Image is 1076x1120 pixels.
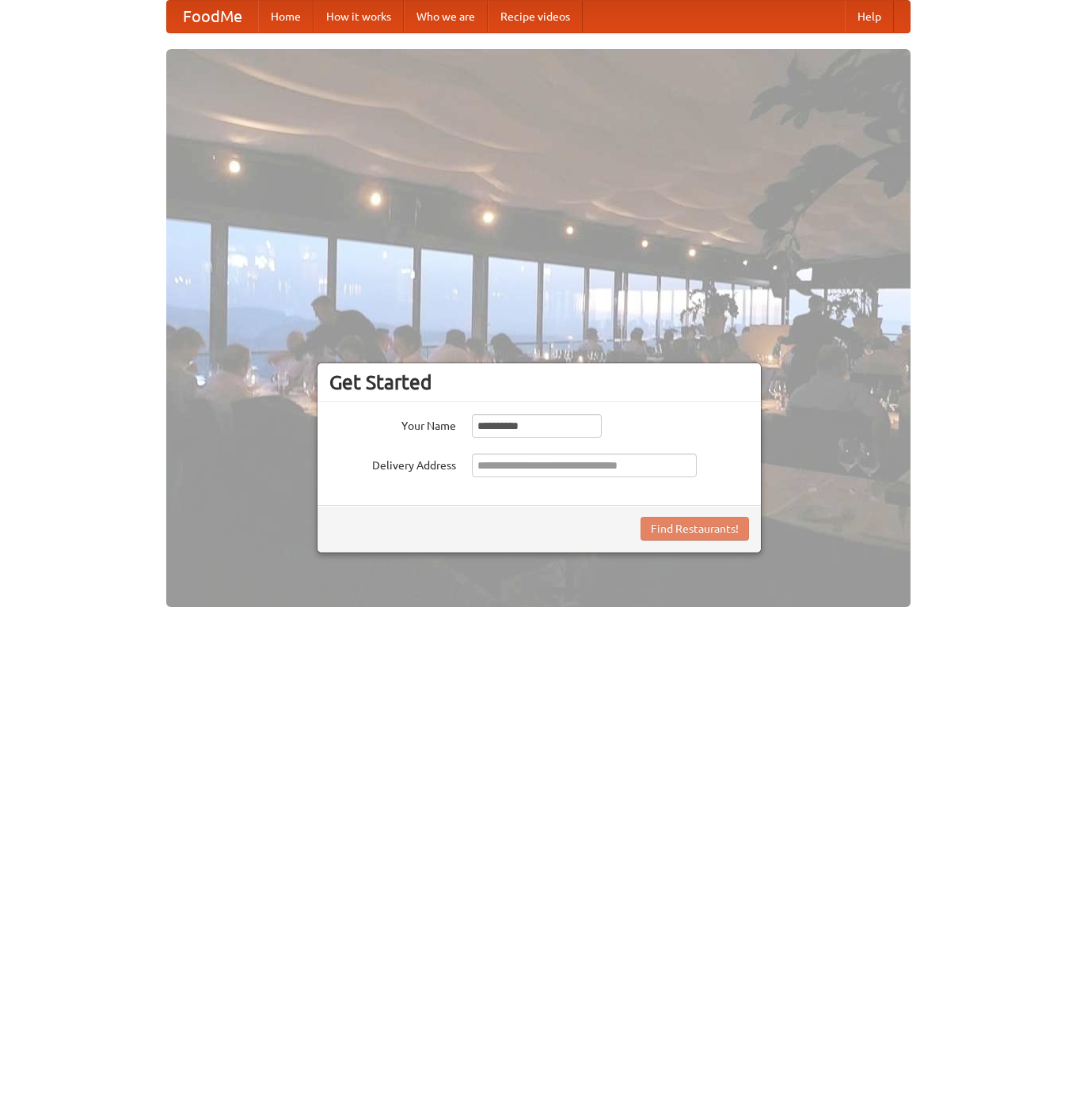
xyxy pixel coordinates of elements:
[329,454,456,473] label: Delivery Address
[167,1,258,32] a: FoodMe
[329,414,456,434] label: Your Name
[404,1,488,32] a: Who we are
[258,1,314,32] a: Home
[314,1,404,32] a: How it works
[329,370,749,394] h3: Get Started
[488,1,583,32] a: Recipe videos
[641,517,749,541] button: Find Restaurants!
[845,1,894,32] a: Help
